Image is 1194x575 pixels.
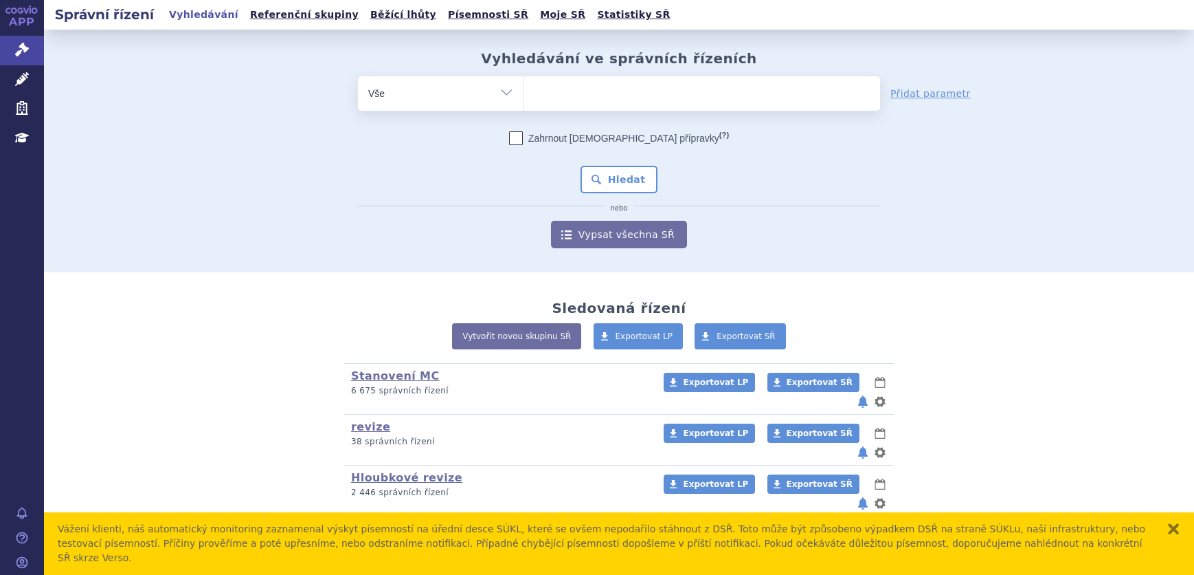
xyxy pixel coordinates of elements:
button: nastavení [873,393,887,410]
a: Exportovat LP [594,323,684,349]
label: Zahrnout [DEMOGRAPHIC_DATA] přípravky [509,131,729,145]
a: Exportovat SŘ [767,475,859,494]
span: Exportovat LP [683,428,748,438]
button: nastavení [873,444,887,461]
span: Exportovat SŘ [787,479,853,489]
button: notifikace [856,495,870,512]
a: Exportovat SŘ [767,373,859,392]
p: 2 446 správních řízení [351,487,646,499]
a: Exportovat LP [664,424,755,443]
a: Referenční skupiny [246,6,363,24]
a: Přidat parametr [890,87,971,100]
a: Běžící lhůty [366,6,440,24]
a: Exportovat LP [664,475,755,494]
a: Vyhledávání [165,6,243,24]
span: Exportovat LP [616,332,673,341]
p: 38 správních řízení [351,436,646,448]
button: notifikace [856,393,870,410]
h2: Vyhledávání ve správních řízeních [481,50,757,67]
button: lhůty [873,374,887,391]
abbr: (?) [719,131,729,140]
a: revize [351,420,390,433]
button: zavřít [1167,522,1180,536]
a: Moje SŘ [536,6,589,24]
button: lhůty [873,476,887,492]
a: Písemnosti SŘ [444,6,532,24]
span: Exportovat SŘ [717,332,776,341]
a: Vypsat všechna SŘ [551,221,687,248]
a: Statistiky SŘ [593,6,674,24]
span: Exportovat LP [683,378,748,387]
p: 6 675 správních řízení [351,385,646,397]
button: notifikace [856,444,870,461]
button: lhůty [873,425,887,442]
a: Exportovat SŘ [767,424,859,443]
i: nebo [604,204,635,213]
a: Stanovení MC [351,369,440,382]
a: Exportovat SŘ [695,323,786,349]
span: Exportovat SŘ [787,428,853,438]
div: Vážení klienti, náš automatický monitoring zaznamenal výskyt písemností na úřední desce SÚKL, kte... [58,522,1153,565]
h2: Správní řízení [44,5,165,24]
span: Exportovat LP [683,479,748,489]
button: Hledat [581,166,658,193]
button: nastavení [873,495,887,512]
a: Hloubkové revize [351,471,462,484]
h2: Sledovaná řízení [552,300,686,316]
span: Exportovat SŘ [787,378,853,387]
a: Exportovat LP [664,373,755,392]
a: Vytvořit novou skupinu SŘ [452,323,581,349]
